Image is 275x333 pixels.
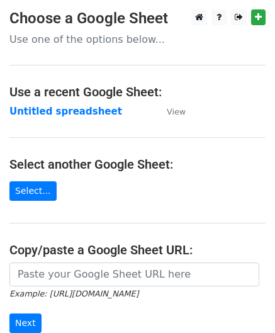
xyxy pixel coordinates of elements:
p: Use one of the options below... [9,33,266,46]
h4: Select another Google Sheet: [9,157,266,172]
a: View [154,106,186,117]
small: Example: [URL][DOMAIN_NAME] [9,289,138,298]
small: View [167,107,186,116]
a: Select... [9,181,57,201]
a: Untitled spreadsheet [9,106,122,117]
h3: Choose a Google Sheet [9,9,266,28]
h4: Copy/paste a Google Sheet URL: [9,242,266,257]
input: Paste your Google Sheet URL here [9,262,259,286]
input: Next [9,313,42,333]
h4: Use a recent Google Sheet: [9,84,266,99]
